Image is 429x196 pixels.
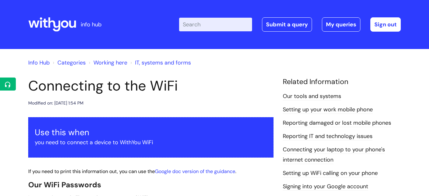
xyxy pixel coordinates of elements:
[283,78,401,86] h4: Related Information
[81,20,102,29] p: info hub
[283,146,385,164] a: Connecting your laptop to your phone's internet connection
[135,59,191,66] a: IT, systems and forms
[35,137,267,147] p: you need to connect a device to WithYou WiFi
[28,168,236,175] span: If you need to print this information out, you can use the .
[283,92,341,100] a: Our tools and systems
[35,127,267,137] h3: Use this when
[28,180,101,189] span: Our WiFi Passwords
[129,58,191,68] li: IT, systems and forms
[283,183,368,191] a: Signing into your Google account
[87,58,127,68] li: Working here
[283,119,391,127] a: Reporting damaged or lost mobile phones
[283,169,378,177] a: Setting up WiFi calling on your phone
[155,168,235,175] a: Google doc version of the guidance
[93,59,127,66] a: Working here
[370,17,401,32] a: Sign out
[51,58,86,68] li: Solution home
[322,17,360,32] a: My queries
[179,18,252,31] input: Search
[179,17,401,32] div: | -
[57,59,86,66] a: Categories
[283,132,373,140] a: Reporting IT and technology issues
[28,99,84,107] div: Modified on: [DATE] 1:54 PM
[262,17,312,32] a: Submit a query
[28,59,50,66] a: Info Hub
[28,78,273,94] h1: Connecting to the WiFi
[283,106,373,114] a: Setting up your work mobile phone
